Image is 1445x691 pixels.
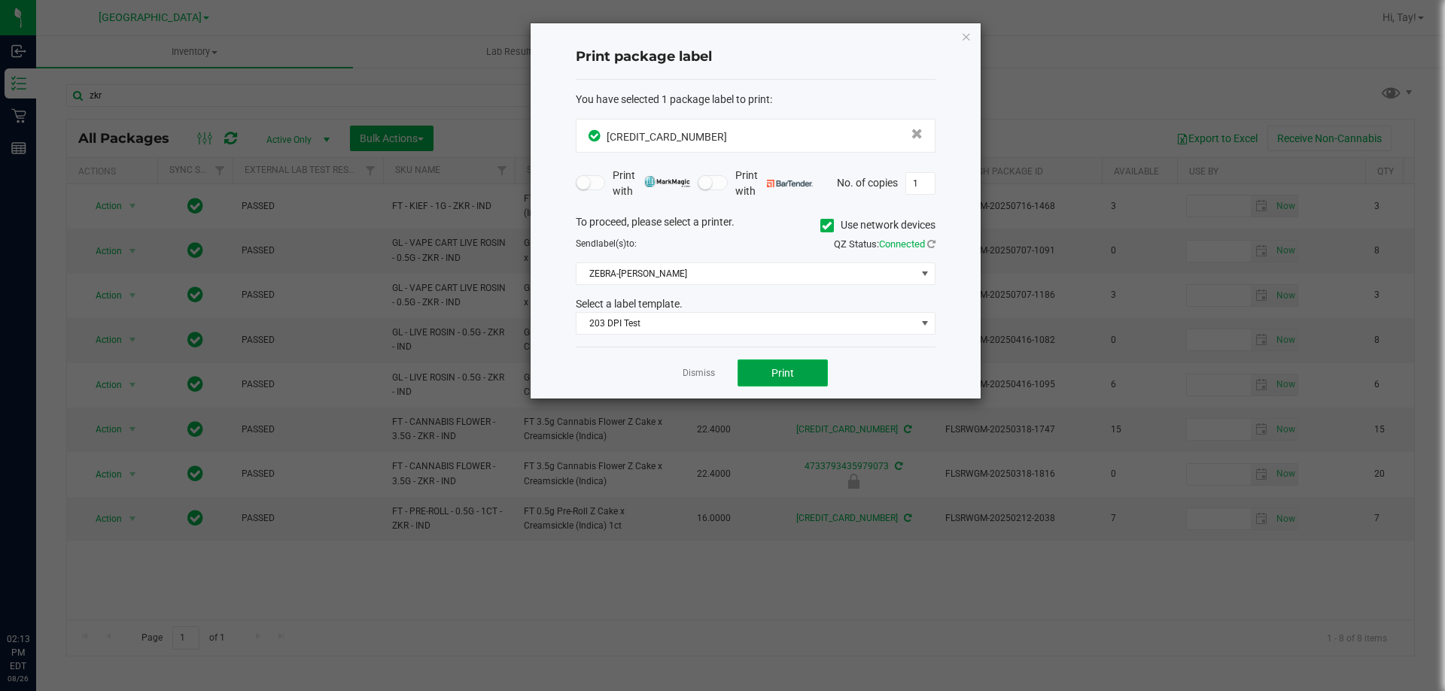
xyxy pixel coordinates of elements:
span: Send to: [576,238,637,249]
img: mark_magic_cybra.png [644,176,690,187]
span: Print with [735,168,813,199]
span: 203 DPI Test [576,313,916,334]
span: Print [771,367,794,379]
div: To proceed, please select a printer. [564,214,947,237]
label: Use network devices [820,217,935,233]
span: QZ Status: [834,238,935,250]
span: Connected [879,238,925,250]
span: Print with [613,168,690,199]
span: No. of copies [837,176,898,188]
span: In Sync [589,128,603,144]
img: bartender.png [767,180,813,187]
a: Dismiss [683,367,715,380]
button: Print [738,359,828,386]
h4: Print package label [576,47,935,67]
span: You have selected 1 package label to print [576,93,770,105]
div: : [576,92,935,108]
span: [CREDIT_CARD_NUMBER] [607,131,727,143]
span: label(s) [596,238,626,249]
div: Select a label template. [564,296,947,312]
span: ZEBRA-[PERSON_NAME] [576,263,916,284]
